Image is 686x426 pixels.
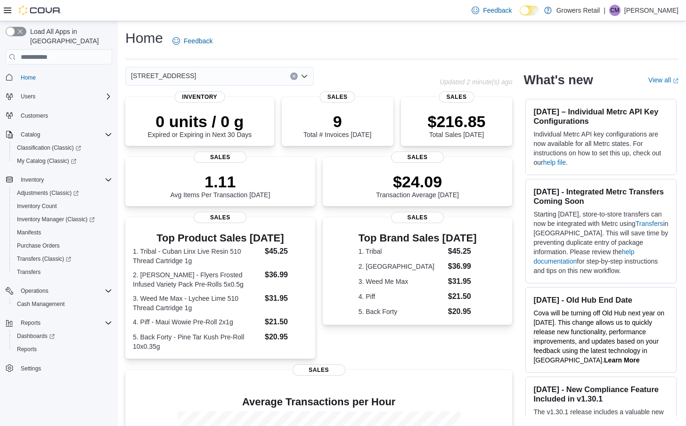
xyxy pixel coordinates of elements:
a: Adjustments (Classic) [13,187,82,199]
a: View allExternal link [648,76,678,84]
h1: Home [125,29,163,48]
span: Classification (Classic) [13,142,112,153]
span: Reports [17,346,37,353]
span: Cash Management [17,300,65,308]
span: Users [21,93,35,100]
button: Customers [2,109,116,122]
span: Operations [17,285,112,297]
span: Purchase Orders [17,242,60,249]
button: Operations [17,285,52,297]
a: Settings [17,363,45,374]
span: Purchase Orders [13,240,112,251]
span: CM [611,5,620,16]
a: Dashboards [13,330,58,342]
span: Home [21,74,36,81]
p: Growers Retail [556,5,600,16]
button: Reports [17,317,44,329]
span: Catalog [21,131,40,138]
dt: 3. Weed Me Max [359,277,444,286]
dt: 5. Back Forty - Pine Tar Kush Pre-Roll 10x0.35g [133,332,261,351]
span: Transfers [13,266,112,278]
dt: 4. Piff [359,292,444,301]
span: Sales [439,91,474,103]
p: 9 [303,112,371,131]
span: Sales [391,152,444,163]
a: Classification (Classic) [9,141,116,154]
dd: $36.99 [265,269,308,281]
svg: External link [673,78,678,84]
a: Transfers (Classic) [13,253,75,265]
h3: [DATE] - Old Hub End Date [533,295,669,305]
a: Purchase Orders [13,240,64,251]
a: Reports [13,344,41,355]
dt: 1. Tribal [359,247,444,256]
button: Cash Management [9,297,116,311]
span: [STREET_ADDRESS] [131,70,196,81]
img: Cova [19,6,61,15]
span: Transfers [17,268,41,276]
a: Feedback [468,1,515,20]
span: Customers [17,110,112,121]
span: Catalog [17,129,112,140]
input: Dark Mode [520,6,539,16]
a: Inventory Manager (Classic) [13,214,98,225]
span: Dashboards [13,330,112,342]
a: Adjustments (Classic) [9,186,116,200]
h3: Top Product Sales [DATE] [133,233,308,244]
div: Expired or Expiring in Next 30 Days [147,112,252,138]
a: Transfers [13,266,44,278]
a: Feedback [169,32,216,50]
p: Updated 2 minute(s) ago [440,78,512,86]
span: Inventory Count [17,202,57,210]
dd: $31.95 [265,293,308,304]
h3: [DATE] – Individual Metrc API Key Configurations [533,107,669,126]
button: Reports [2,316,116,330]
dt: 2. [PERSON_NAME] - Flyers Frosted Infused Variety Pack Pre-Rolls 5x0.5g [133,270,261,289]
a: Learn More [604,356,639,364]
span: Cash Management [13,298,112,310]
span: Transfers (Classic) [13,253,112,265]
span: Customers [21,112,48,120]
span: Feedback [184,36,212,46]
button: Operations [2,284,116,297]
p: Starting [DATE], store-to-store transfers can now be integrated with Metrc using in [GEOGRAPHIC_D... [533,209,669,275]
dt: 4. Piff - Maui Wowie Pre-Roll 2x1g [133,317,261,327]
span: Reports [17,317,112,329]
span: Classification (Classic) [17,144,81,152]
dt: 1. Tribal - Cuban Linx Live Resin 510 Thread Cartridge 1g [133,247,261,265]
span: Inventory [175,91,225,103]
div: Corina Mayhue [609,5,621,16]
h3: [DATE] - New Compliance Feature Included in v1.30.1 [533,385,669,403]
dt: 5. Back Forty [359,307,444,316]
button: Home [2,70,116,84]
button: Clear input [290,72,298,80]
nav: Complex example [6,66,112,400]
a: Transfers (Classic) [9,252,116,265]
dd: $21.50 [265,316,308,328]
a: Transfers [636,220,663,227]
span: Sales [293,364,345,376]
p: $24.09 [376,172,459,191]
span: Inventory Count [13,201,112,212]
span: Transfers (Classic) [17,255,71,263]
dd: $31.95 [448,276,477,287]
a: My Catalog (Classic) [13,155,80,167]
a: Inventory Manager (Classic) [9,213,116,226]
span: Settings [17,362,112,374]
span: Dashboards [17,332,55,340]
span: Reports [21,319,41,327]
span: Reports [13,344,112,355]
button: Manifests [9,226,116,239]
div: Total Sales [DATE] [428,112,486,138]
button: Catalog [17,129,44,140]
span: Operations [21,287,49,295]
button: Inventory [2,173,116,186]
span: My Catalog (Classic) [17,157,76,165]
dd: $36.99 [448,261,477,272]
button: Users [2,90,116,103]
div: Total # Invoices [DATE] [303,112,371,138]
span: Manifests [17,229,41,236]
h4: Average Transactions per Hour [133,396,505,408]
button: Transfers [9,265,116,279]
